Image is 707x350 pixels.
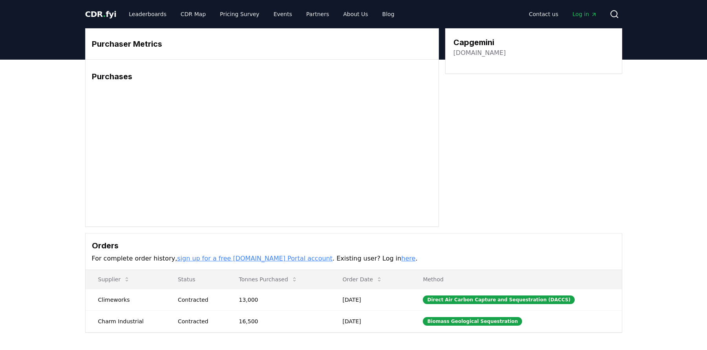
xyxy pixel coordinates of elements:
a: CDR Map [174,7,212,21]
a: Pricing Survey [214,7,265,21]
td: Charm Industrial [86,310,165,332]
td: Climeworks [86,289,165,310]
button: Supplier [92,272,137,287]
a: here [401,255,415,262]
a: Leaderboards [122,7,173,21]
h3: Orders [92,240,616,252]
div: Direct Air Carbon Capture and Sequestration (DACCS) [423,295,575,304]
a: CDR.fyi [85,9,117,20]
p: Method [417,275,615,283]
a: Blog [376,7,401,21]
a: [DOMAIN_NAME] [453,48,506,58]
button: Order Date [336,272,389,287]
p: Status [172,275,220,283]
span: . [103,9,106,19]
div: Biomass Geological Sequestration [423,317,522,326]
a: Contact us [522,7,565,21]
nav: Main [122,7,400,21]
a: sign up for a free [DOMAIN_NAME] Portal account [177,255,332,262]
h3: Purchases [92,71,432,82]
h3: Capgemini [453,36,506,48]
td: [DATE] [330,289,410,310]
p: For complete order history, . Existing user? Log in . [92,254,616,263]
a: Events [267,7,298,21]
a: About Us [337,7,374,21]
td: [DATE] [330,310,410,332]
td: 16,500 [227,310,330,332]
h3: Purchaser Metrics [92,38,432,50]
div: Contracted [178,296,220,304]
button: Tonnes Purchased [233,272,304,287]
nav: Main [522,7,603,21]
a: Log in [566,7,603,21]
a: Partners [300,7,335,21]
span: Log in [572,10,597,18]
div: Contracted [178,317,220,325]
td: 13,000 [227,289,330,310]
span: CDR fyi [85,9,117,19]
